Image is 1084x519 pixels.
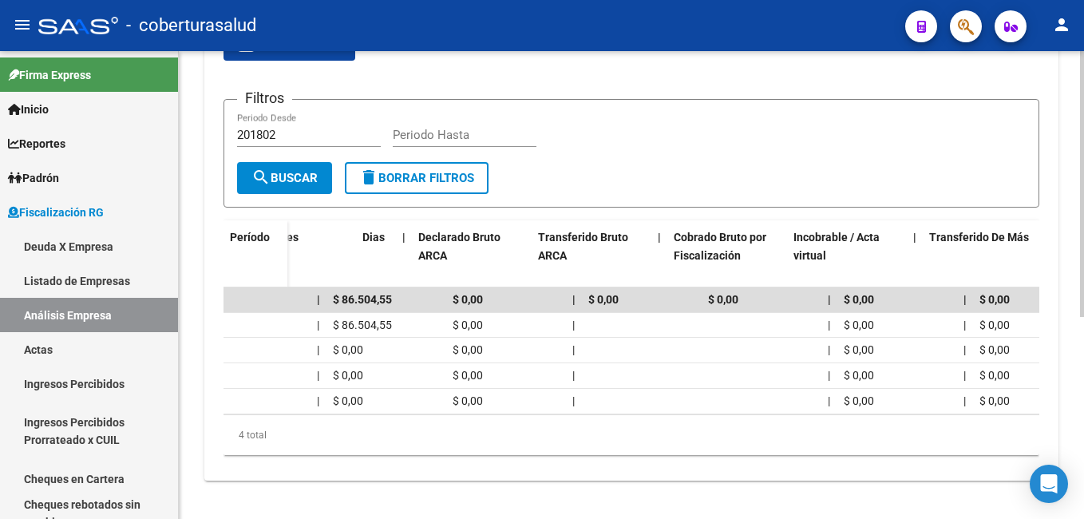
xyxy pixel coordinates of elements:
[532,220,651,291] datatable-header-cell: Transferido Bruto ARCA
[236,39,342,53] span: Exportar CSV
[453,293,483,306] span: $ 0,00
[667,220,787,291] datatable-header-cell: Cobrado Bruto por Fiscalización
[317,394,319,407] span: |
[963,343,966,356] span: |
[538,231,628,262] span: Transferido Bruto ARCA
[787,220,907,291] datatable-header-cell: Incobrable / Acta virtual
[418,231,500,262] span: Declarado Bruto ARCA
[412,220,532,291] datatable-header-cell: Declarado Bruto ARCA
[979,293,1010,306] span: $ 0,00
[230,231,270,244] span: Período
[572,369,575,382] span: |
[402,231,406,244] span: |
[708,293,738,306] span: $ 0,00
[453,319,483,331] span: $ 0,00
[356,220,396,291] datatable-header-cell: Dias
[251,168,271,187] mat-icon: search
[13,15,32,34] mat-icon: menu
[572,319,575,331] span: |
[126,8,256,43] span: - coberturasalud
[907,220,923,291] datatable-header-cell: |
[844,369,874,382] span: $ 0,00
[396,220,412,291] datatable-header-cell: |
[8,101,49,118] span: Inicio
[793,231,880,262] span: Incobrable / Acta virtual
[333,293,392,306] span: $ 86.504,55
[828,343,830,356] span: |
[963,293,967,306] span: |
[8,204,104,221] span: Fiscalización RG
[333,394,363,407] span: $ 0,00
[913,231,916,244] span: |
[651,220,667,291] datatable-header-cell: |
[453,369,483,382] span: $ 0,00
[963,369,966,382] span: |
[979,319,1010,331] span: $ 0,00
[224,220,287,287] datatable-header-cell: Período
[828,319,830,331] span: |
[244,220,356,291] datatable-header-cell: Intereses
[572,394,575,407] span: |
[963,319,966,331] span: |
[333,369,363,382] span: $ 0,00
[333,319,392,331] span: $ 86.504,55
[359,171,474,185] span: Borrar Filtros
[963,394,966,407] span: |
[8,66,91,84] span: Firma Express
[979,343,1010,356] span: $ 0,00
[317,343,319,356] span: |
[317,369,319,382] span: |
[359,168,378,187] mat-icon: delete
[453,394,483,407] span: $ 0,00
[345,162,489,194] button: Borrar Filtros
[844,293,874,306] span: $ 0,00
[979,369,1010,382] span: $ 0,00
[929,231,1029,244] span: Transferido De Más
[237,87,292,109] h3: Filtros
[844,319,874,331] span: $ 0,00
[828,369,830,382] span: |
[333,343,363,356] span: $ 0,00
[844,394,874,407] span: $ 0,00
[1030,465,1068,503] div: Open Intercom Messenger
[362,231,385,244] span: Dias
[979,394,1010,407] span: $ 0,00
[237,162,332,194] button: Buscar
[658,231,661,244] span: |
[588,293,619,306] span: $ 0,00
[828,293,831,306] span: |
[844,343,874,356] span: $ 0,00
[828,394,830,407] span: |
[923,220,1042,291] datatable-header-cell: Transferido De Más
[572,343,575,356] span: |
[8,135,65,153] span: Reportes
[1052,15,1071,34] mat-icon: person
[251,171,318,185] span: Buscar
[8,169,59,187] span: Padrón
[317,293,320,306] span: |
[317,319,319,331] span: |
[572,293,576,306] span: |
[224,415,1039,455] div: 4 total
[453,343,483,356] span: $ 0,00
[674,231,766,262] span: Cobrado Bruto por Fiscalización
